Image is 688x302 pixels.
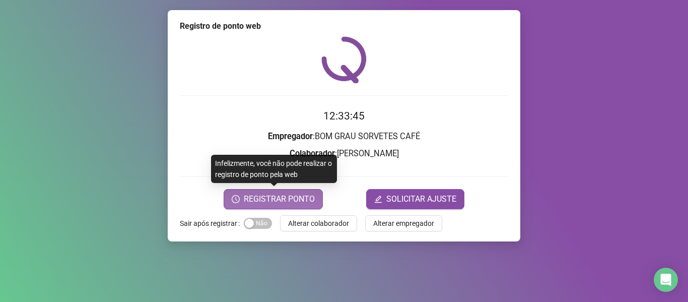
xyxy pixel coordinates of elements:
[180,215,244,231] label: Sair após registrar
[280,215,357,231] button: Alterar colaborador
[180,147,508,160] h3: : [PERSON_NAME]
[365,215,442,231] button: Alterar empregador
[268,132,313,141] strong: Empregador
[323,110,365,122] time: 12:33:45
[232,195,240,203] span: clock-circle
[373,218,434,229] span: Alterar empregador
[290,149,335,158] strong: Colaborador
[374,195,382,203] span: edit
[180,20,508,32] div: Registro de ponto web
[211,155,337,183] div: Infelizmente, você não pode realizar o registro de ponto pela web
[244,193,315,205] span: REGISTRAR PONTO
[386,193,456,205] span: SOLICITAR AJUSTE
[288,218,349,229] span: Alterar colaborador
[654,268,678,292] div: Open Intercom Messenger
[321,36,367,83] img: QRPoint
[224,189,323,209] button: REGISTRAR PONTO
[180,130,508,143] h3: : BOM GRAU SORVETES CAFÉ
[366,189,464,209] button: editSOLICITAR AJUSTE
